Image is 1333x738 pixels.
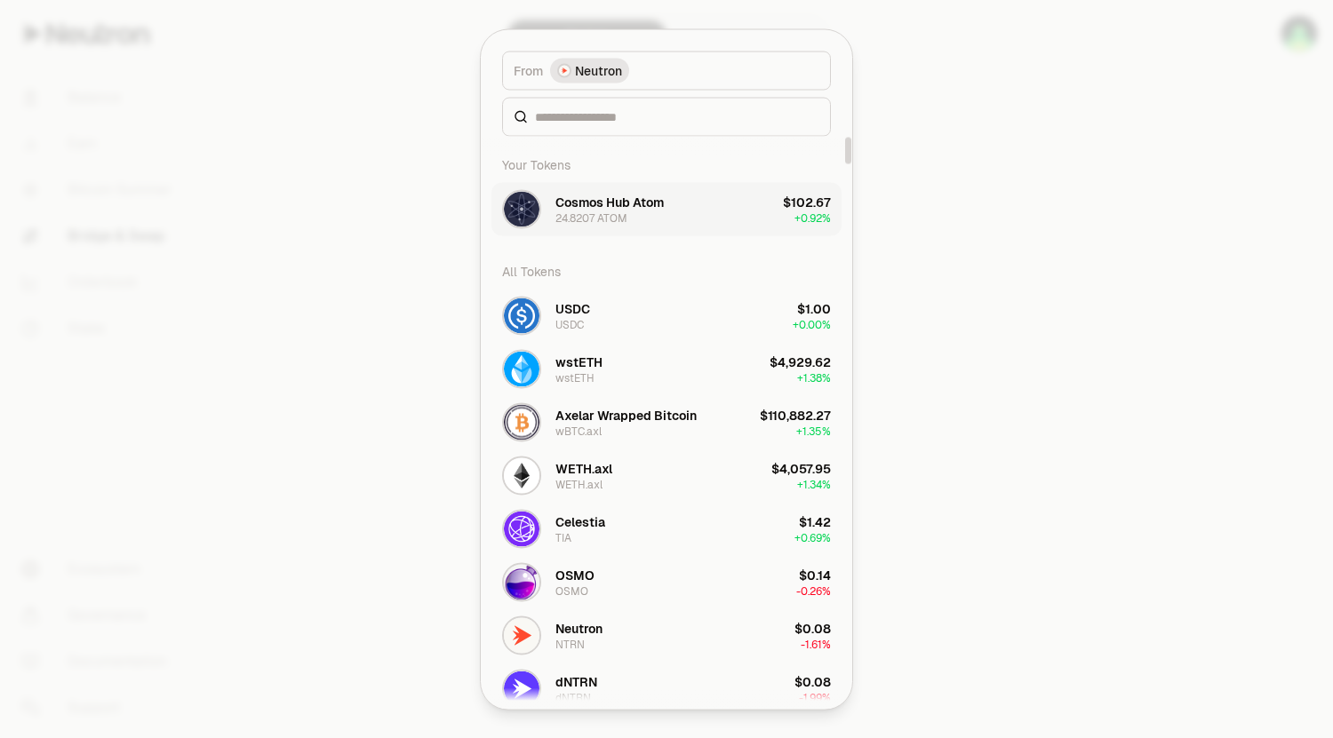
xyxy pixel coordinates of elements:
button: ATOM LogoCosmos Hub Atom24.8207 ATOM$102.67+0.92% [491,182,842,235]
div: WETH.axl [555,459,612,477]
button: wBTC.axl LogoAxelar Wrapped BitcoinwBTC.axl$110,882.27+1.35% [491,395,842,448]
button: WETH.axl LogoWETH.axlWETH.axl$4,057.95+1.34% [491,448,842,502]
div: dNTRN [555,690,591,704]
button: USDC LogoUSDCUSDC$1.00+0.00% [491,289,842,342]
div: TIA [555,530,571,544]
div: wstETH [555,370,595,385]
div: wBTC.axl [555,424,602,438]
button: FromNeutron LogoNeutron [502,51,831,90]
button: OSMO LogoOSMOOSMO$0.14-0.26% [491,555,842,608]
div: All Tokens [491,253,842,289]
button: NTRN LogoNeutronNTRN$0.08-1.61% [491,608,842,662]
div: $1.00 [797,299,831,317]
div: $0.08 [794,672,831,690]
div: $0.14 [799,566,831,583]
button: wstETH LogowstETHwstETH$4,929.62+1.38% [491,342,842,395]
div: Celestia [555,512,605,530]
div: WETH.axl [555,477,603,491]
img: TIA Logo [504,511,539,546]
span: From [514,61,543,79]
img: WETH.axl Logo [504,457,539,493]
div: USDC [555,317,584,331]
div: Neutron [555,619,603,637]
img: dNTRN Logo [504,671,539,706]
div: dNTRN [555,672,597,690]
span: + 1.34% [797,477,831,491]
img: wstETH Logo [504,351,539,386]
div: OSMO [555,583,588,598]
img: ATOM Logo [504,191,539,226]
img: USDC Logo [504,298,539,333]
div: Your Tokens [491,147,842,182]
div: 24.8207 ATOM [555,210,627,225]
div: $110,882.27 [760,406,831,424]
span: -1.99% [799,690,831,704]
img: NTRN Logo [504,617,539,653]
div: $0.08 [794,619,831,637]
div: USDC [555,299,590,317]
span: + 1.35% [796,424,831,438]
div: $4,057.95 [771,459,831,477]
img: OSMO Logo [504,564,539,599]
span: + 0.00% [793,317,831,331]
span: -0.26% [796,583,831,598]
span: + 0.69% [794,530,831,544]
div: Axelar Wrapped Bitcoin [555,406,697,424]
img: Neutron Logo [559,65,570,75]
div: $102.67 [783,193,831,210]
button: dNTRN LogodNTRNdNTRN$0.08-1.99% [491,662,842,715]
div: $4,929.62 [770,353,831,370]
span: + 1.38% [797,370,831,385]
div: wstETH [555,353,603,370]
div: Cosmos Hub Atom [555,193,664,210]
button: TIA LogoCelestiaTIA$1.42+0.69% [491,502,842,555]
span: -1.61% [801,637,831,651]
div: OSMO [555,566,595,583]
img: wBTC.axl Logo [504,404,539,440]
div: NTRN [555,637,585,651]
span: Neutron [575,61,622,79]
span: + 0.92% [794,210,831,225]
div: $1.42 [799,512,831,530]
